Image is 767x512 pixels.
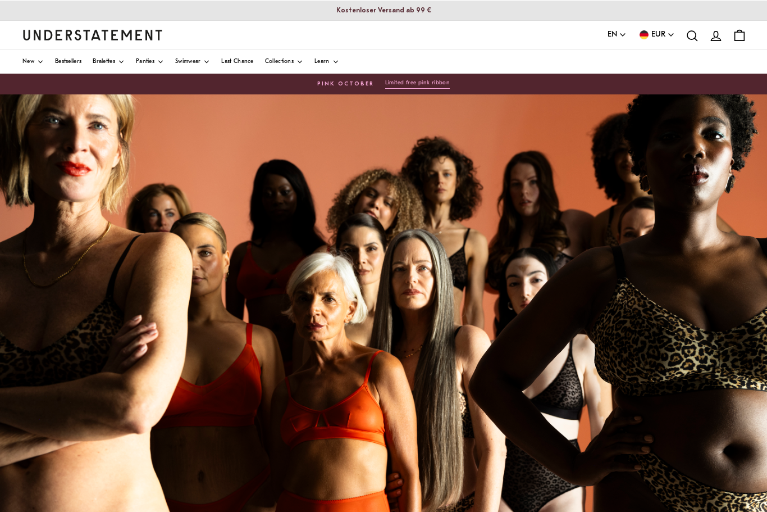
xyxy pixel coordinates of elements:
[221,50,253,74] a: Last Chance
[136,50,164,74] a: Panties
[22,79,745,89] a: PINK OCTOBERLimited free pink ribbon
[265,50,303,74] a: Collections
[55,59,81,65] span: Bestsellers
[314,50,339,74] a: Learn
[608,29,617,41] span: EN
[93,50,125,74] a: Bralettes
[175,50,210,74] a: Swimwear
[385,79,450,89] button: Limited free pink ribbon
[22,50,44,74] a: New
[175,59,200,65] span: Swimwear
[55,50,81,74] a: Bestsellers
[221,59,253,65] span: Last Chance
[608,29,627,41] button: EN
[136,59,154,65] span: Panties
[22,30,163,40] a: Understatement Homepage
[314,59,330,65] span: Learn
[651,29,665,41] span: EUR
[638,29,675,41] button: EUR
[317,80,374,89] span: PINK OCTOBER
[93,59,115,65] span: Bralettes
[265,59,294,65] span: Collections
[22,59,34,65] span: New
